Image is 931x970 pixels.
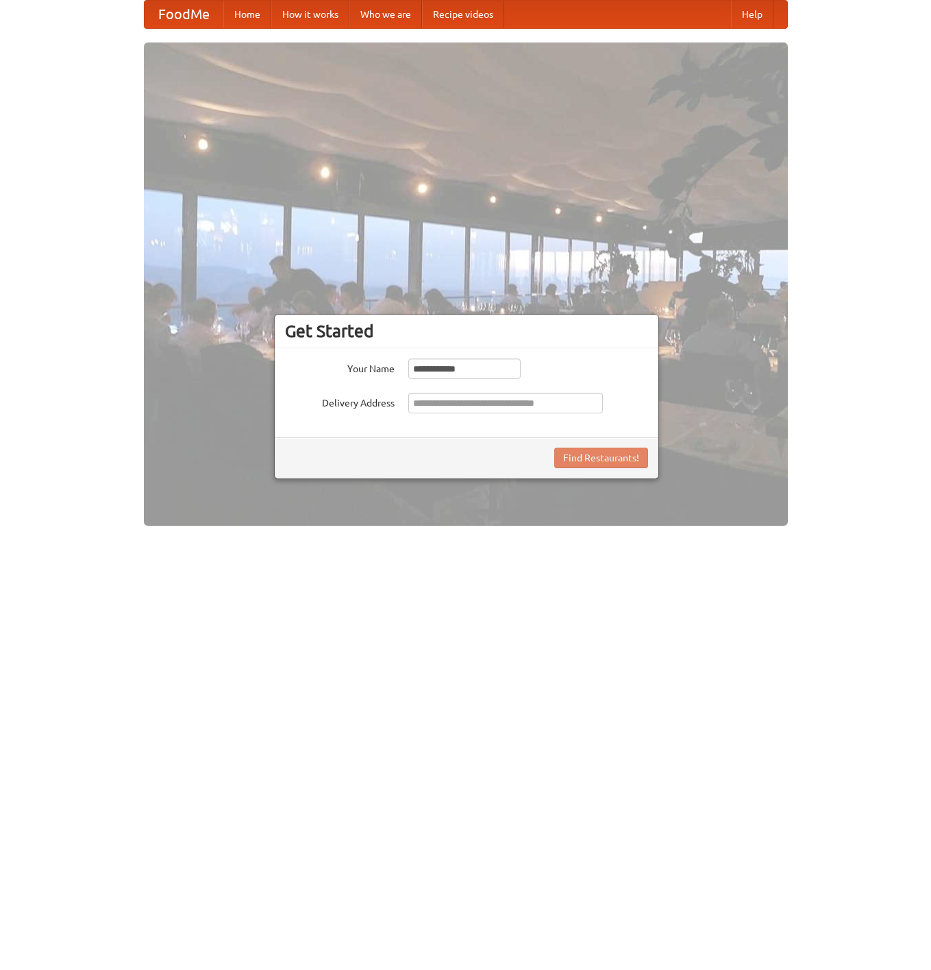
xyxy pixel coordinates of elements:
[223,1,271,28] a: Home
[285,359,395,376] label: Your Name
[271,1,349,28] a: How it works
[554,448,648,468] button: Find Restaurants!
[349,1,422,28] a: Who we are
[285,393,395,410] label: Delivery Address
[285,321,648,341] h3: Get Started
[145,1,223,28] a: FoodMe
[731,1,773,28] a: Help
[422,1,504,28] a: Recipe videos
